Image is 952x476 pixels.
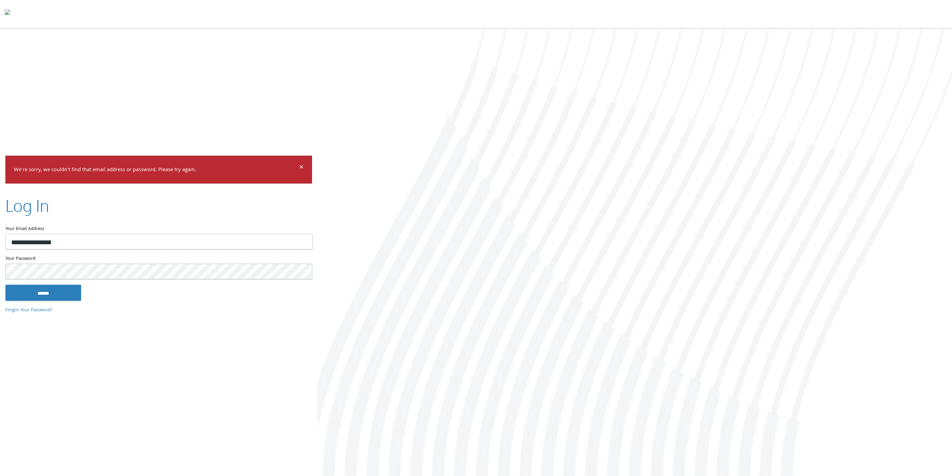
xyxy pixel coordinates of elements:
label: Your Password [5,255,312,264]
a: Forgot Your Password? [5,307,53,314]
span: × [299,161,304,175]
h2: Log In [5,195,49,217]
button: Dismiss alert [299,164,304,172]
p: We're sorry, we couldn't find that email address or password. Please try again. [14,165,298,175]
img: todyl-logo-dark.svg [5,7,10,21]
